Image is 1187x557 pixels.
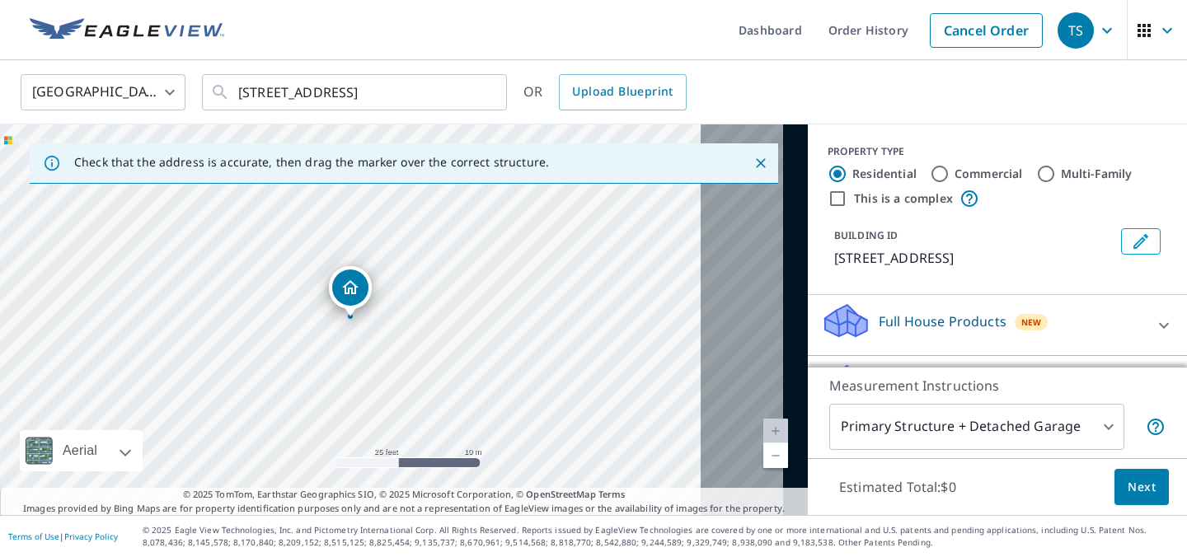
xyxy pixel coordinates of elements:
[143,524,1179,549] p: © 2025 Eagle View Technologies, Inc. and Pictometry International Corp. All Rights Reserved. Repo...
[20,430,143,471] div: Aerial
[763,419,788,443] a: Current Level 20, Zoom In Disabled
[828,144,1167,159] div: PROPERTY TYPE
[523,74,687,110] div: OR
[879,311,1006,331] p: Full House Products
[183,488,626,502] span: © 2025 TomTom, Earthstar Geographics SIO, © 2025 Microsoft Corporation, ©
[64,531,118,542] a: Privacy Policy
[763,443,788,468] a: Current Level 20, Zoom Out
[559,74,686,110] a: Upload Blueprint
[1128,477,1156,498] span: Next
[1058,12,1094,49] div: TS
[826,469,969,505] p: Estimated Total: $0
[829,404,1124,450] div: Primary Structure + Detached Garage
[74,155,549,170] p: Check that the address is accurate, then drag the marker over the correct structure.
[854,190,953,207] label: This is a complex
[852,166,917,182] label: Residential
[8,531,59,542] a: Terms of Use
[598,488,626,500] a: Terms
[930,13,1043,48] a: Cancel Order
[1114,469,1169,506] button: Next
[58,430,102,471] div: Aerial
[526,488,595,500] a: OpenStreetMap
[238,69,473,115] input: Search by address or latitude-longitude
[1021,316,1042,329] span: New
[821,363,1174,410] div: Roof ProductsNew
[329,266,372,317] div: Dropped pin, building 1, Residential property, 15226 238th Pl SE Snohomish, WA 98296
[572,82,673,102] span: Upload Blueprint
[750,152,772,174] button: Close
[1061,166,1133,182] label: Multi-Family
[21,69,185,115] div: [GEOGRAPHIC_DATA]
[821,302,1174,349] div: Full House ProductsNew
[1121,228,1161,255] button: Edit building 1
[955,166,1023,182] label: Commercial
[1146,417,1166,437] span: Your report will include the primary structure and a detached garage if one exists.
[8,531,118,541] p: |
[30,18,224,43] img: EV Logo
[834,228,898,242] p: BUILDING ID
[834,248,1114,268] p: [STREET_ADDRESS]
[829,376,1166,396] p: Measurement Instructions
